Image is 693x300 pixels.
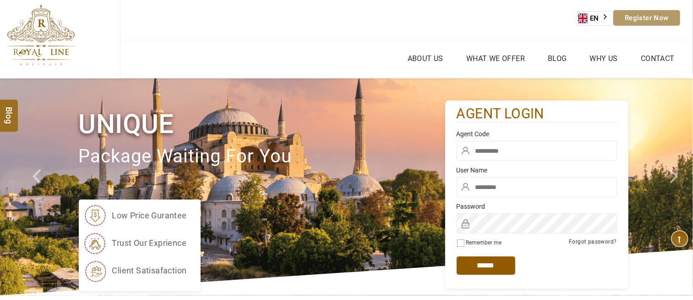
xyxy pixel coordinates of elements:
li: low price gurantee [83,204,187,227]
a: Forgot password? [569,239,617,245]
a: EN [578,11,613,25]
label: Remember me [466,239,502,246]
label: Password [457,202,617,211]
h1: Unique [79,107,445,141]
aside: Language selected: English [578,11,613,26]
a: About Us [405,52,446,65]
li: trust our exprience [83,232,187,255]
label: Agent Code [457,129,617,139]
p: package waiting for you [79,141,445,172]
a: Check next image [658,78,693,295]
a: Check next prev [21,78,55,295]
span: Blog [3,107,15,115]
a: Why Us [588,52,620,65]
label: User Name [457,166,617,175]
div: Language [578,11,613,26]
img: The Royal Line Holidays [7,4,75,66]
h2: agent login [457,105,617,123]
a: Register Now [613,10,680,26]
a: Contact [638,52,677,65]
li: client satisafaction [83,259,187,282]
a: Blog [546,52,569,65]
a: What we Offer [464,52,527,65]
